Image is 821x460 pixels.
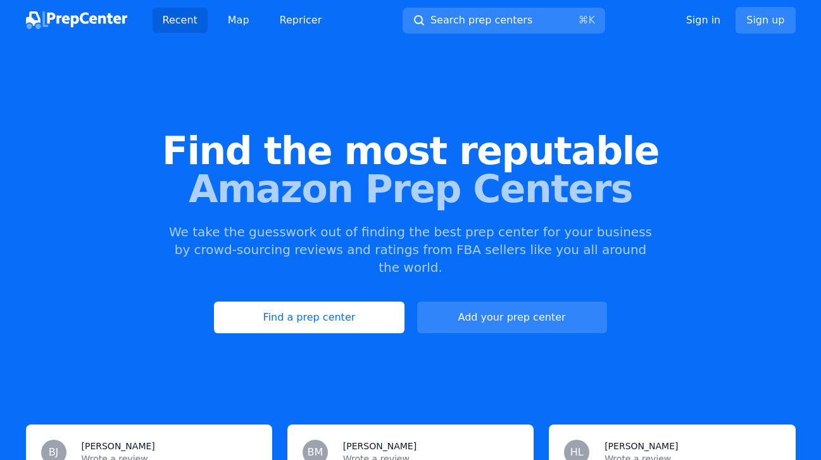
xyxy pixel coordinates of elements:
a: Repricer [270,8,332,33]
p: We take the guesswork out of finding the best prep center for your business by crowd-sourcing rev... [168,223,654,276]
h3: [PERSON_NAME] [82,440,155,452]
span: BJ [49,447,59,457]
span: Amazon Prep Centers [20,170,801,208]
a: Sign in [686,13,721,28]
a: Add your prep center [417,302,607,333]
span: Search prep centers [430,13,532,28]
span: Find the most reputable [20,132,801,170]
kbd: K [588,14,595,26]
a: Find a prep center [214,302,404,333]
button: Search prep centers⌘K [403,8,605,34]
h3: [PERSON_NAME] [605,440,678,452]
span: BM [307,447,323,457]
a: Recent [153,8,208,33]
a: Sign up [736,7,795,34]
h3: [PERSON_NAME] [343,440,417,452]
kbd: ⌘ [578,14,588,26]
span: HL [570,447,584,457]
img: PrepCenter [26,11,127,29]
a: Map [218,8,260,33]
